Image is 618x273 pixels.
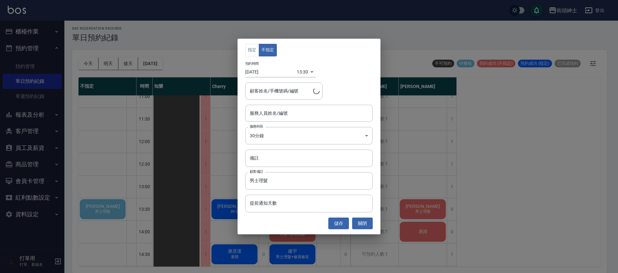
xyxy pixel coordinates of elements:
[250,124,263,129] label: 服務時長
[245,44,259,56] button: 指定
[245,67,297,77] input: Choose date, selected date is 2025-08-25
[297,67,308,77] div: 13:30
[328,218,349,229] button: 儲存
[245,127,373,144] div: 30分鐘
[245,61,259,66] label: 預約時間
[352,218,373,229] button: 關閉
[250,169,263,174] label: 顧客備註
[259,44,277,56] button: 不指定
